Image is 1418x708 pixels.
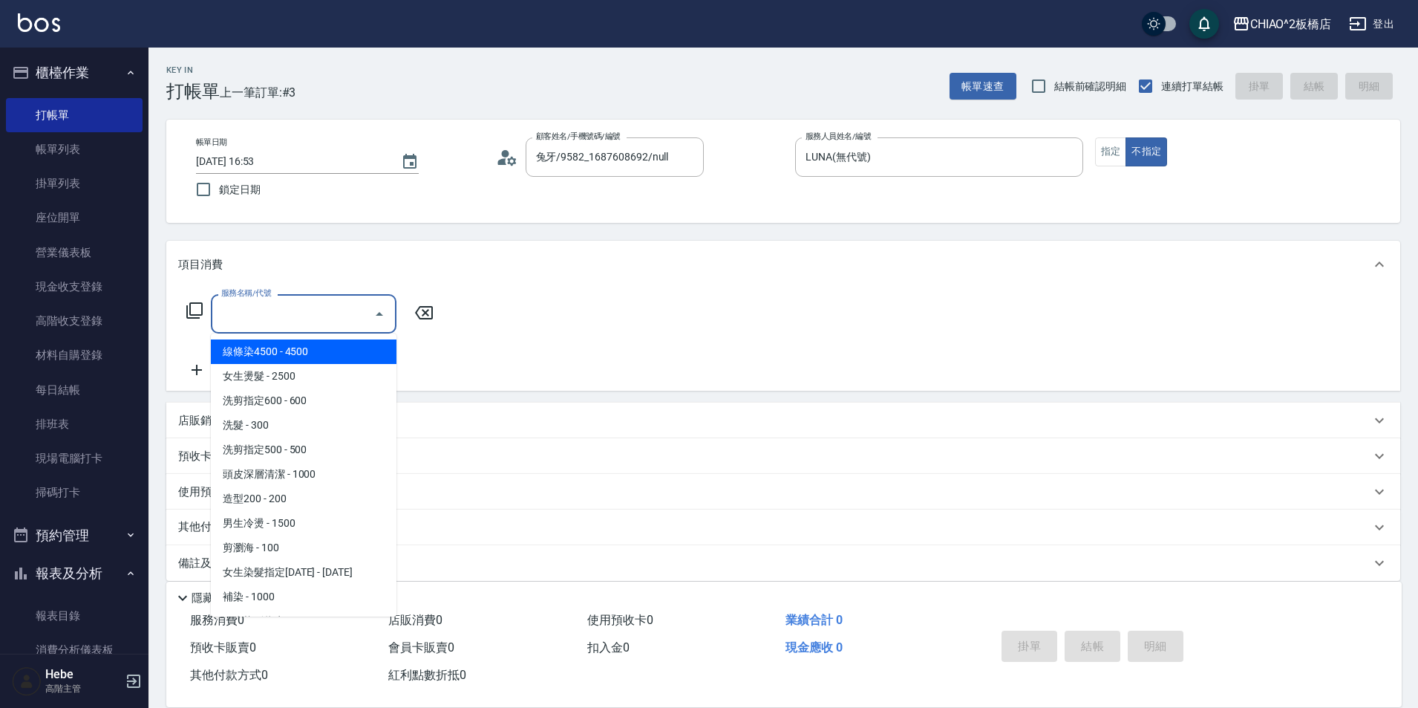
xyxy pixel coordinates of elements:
h5: Hebe [45,667,121,682]
div: 項目消費 [166,241,1400,288]
span: 剪瀏海 - 100 [211,536,396,560]
a: 材料自購登錄 [6,338,143,372]
button: Choose date, selected date is 2025-10-08 [392,144,428,180]
span: 使用預收卡 0 [587,613,653,627]
a: 現金收支登錄 [6,270,143,304]
a: 高階收支登錄 [6,304,143,338]
span: 造型200 - 200 [211,487,396,511]
a: 掛單列表 [6,166,143,201]
button: 帳單速查 [950,73,1016,100]
button: 櫃檯作業 [6,53,143,92]
p: 預收卡販賣 [178,449,234,464]
a: 營業儀表板 [6,236,143,270]
p: 高階主管 [45,682,121,695]
label: 帳單日期 [196,137,227,148]
h3: 打帳單 [166,81,220,102]
span: 洗剪指定500 - 500 [211,438,396,462]
button: 報表及分析 [6,554,143,593]
div: 使用預收卡 [166,474,1400,510]
label: 顧客姓名/手機號碼/編號 [536,131,621,142]
div: 備註及來源 [166,545,1400,581]
div: 其他付款方式入金可用餘額: 0 [166,510,1400,545]
div: 店販銷售 [166,403,1400,438]
span: 現金應收 0 [785,640,843,655]
div: CHIAO^2板橋店 [1250,15,1332,33]
p: 備註及來源 [178,556,234,571]
span: 服務消費 0 [190,613,244,627]
h2: Key In [166,65,220,75]
div: 預收卡販賣 [166,438,1400,474]
p: 項目消費 [178,257,223,273]
a: 帳單列表 [6,132,143,166]
p: 隱藏業績明細 [192,591,258,606]
img: Logo [18,13,60,32]
button: 不指定 [1125,137,1167,166]
span: 紅利點數折抵 0 [388,668,466,682]
button: CHIAO^2板橋店 [1226,9,1338,39]
a: 打帳單 [6,98,143,132]
span: 店販消費 0 [388,613,442,627]
span: 會員卡販賣 0 [388,640,454,655]
span: 結帳前確認明細 [1054,79,1127,94]
span: 男生染髮指定 - 1500 [211,609,396,634]
p: 店販銷售 [178,413,223,429]
button: save [1189,9,1219,39]
a: 現場電腦打卡 [6,441,143,475]
span: 頭皮深層清潔 - 1000 [211,462,396,487]
a: 座位開單 [6,201,143,235]
button: 預約管理 [6,516,143,555]
label: 服務人員姓名/編號 [806,131,871,142]
span: 洗剪指定600 - 600 [211,389,396,413]
span: 線條染4500 - 4500 [211,340,396,364]
button: Close [367,302,391,326]
span: 扣入金 0 [587,640,630,655]
a: 掃碼打卡 [6,475,143,510]
button: 登出 [1343,10,1400,38]
input: YYYY/MM/DD hh:mm [196,149,386,174]
span: 補染 - 1000 [211,585,396,609]
a: 排班表 [6,407,143,441]
span: 男生冷燙 - 1500 [211,511,396,536]
span: 連續打單結帳 [1161,79,1223,94]
span: 預收卡販賣 0 [190,640,256,655]
span: 女生染髮指定[DATE] - [DATE] [211,560,396,585]
span: 洗髮 - 300 [211,413,396,438]
img: Person [12,666,42,696]
span: 業績合計 0 [785,613,843,627]
p: 使用預收卡 [178,484,234,500]
label: 服務名稱/代號 [221,288,271,299]
span: 其他付款方式 0 [190,668,268,682]
span: 女生燙髮 - 2500 [211,364,396,389]
a: 報表目錄 [6,599,143,633]
button: 指定 [1095,137,1127,166]
span: 上一筆訂單:#3 [220,83,296,102]
p: 其他付款方式 [178,519,315,536]
span: 鎖定日期 [219,182,261,198]
a: 每日結帳 [6,373,143,407]
a: 消費分析儀表板 [6,633,143,667]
